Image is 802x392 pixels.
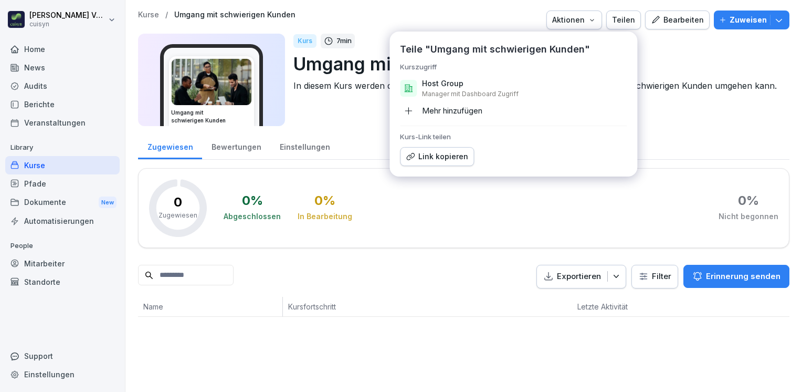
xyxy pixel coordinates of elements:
[400,42,590,56] p: Teile "Umgang mit schwierigen Kunden"
[5,347,120,365] div: Support
[5,40,120,58] a: Home
[645,11,710,29] button: Bearbeiten
[730,14,767,26] p: Zuweisen
[5,114,120,132] a: Veranstaltungen
[396,102,631,119] button: Mehr hinzufügen
[536,265,626,288] button: Exportieren
[5,365,120,384] a: Einstellungen
[314,194,335,207] div: 0 %
[546,11,602,29] button: Aktionen
[5,254,120,273] a: Mitarbeiter
[606,11,641,29] button: Teilen
[202,132,270,159] a: Bewertungen
[336,36,352,46] p: 7 min
[714,11,789,29] button: Zuweisen
[422,78,463,89] p: Host Group
[5,139,120,156] p: Library
[159,211,197,220] p: Zugewiesen
[29,20,106,28] p: cuisyn
[298,211,352,222] div: In Bearbeitung
[552,14,596,26] div: Aktionen
[400,132,627,141] h5: Kurs-Link teilen
[706,271,780,282] p: Erinnerung senden
[719,211,778,222] div: Nicht begonnen
[138,11,159,19] a: Kurse
[400,63,627,71] h5: Kurszugriff
[293,79,781,92] p: In diesem Kurs werden dem Lerner Tipps an die Hand gegeben, wie man effektiv mit schwierigen Kund...
[174,11,296,19] a: Umgang mit schwierigen Kunden
[612,14,635,26] div: Teilen
[5,156,120,174] a: Kurse
[738,194,759,207] div: 0 %
[171,109,252,125] h3: Umgang mit schwierigen Kunden
[577,301,657,312] p: Letzte Aktivität
[270,132,339,159] a: Einstellungen
[29,11,106,20] p: [PERSON_NAME] Völsch
[400,102,482,119] div: Mehr hinzufügen
[242,194,263,207] div: 0 %
[5,193,120,212] a: DokumenteNew
[224,211,281,222] div: Abgeschlossen
[400,147,474,166] button: Link kopieren
[138,132,202,159] a: Zugewiesen
[99,197,117,209] div: New
[5,77,120,95] a: Audits
[5,193,120,212] div: Dokumente
[293,50,781,77] p: Umgang mit schwierigen Kunden
[5,238,120,254] p: People
[5,174,120,193] a: Pfade
[5,273,120,291] a: Standorte
[5,95,120,114] a: Berichte
[5,58,120,77] a: News
[638,271,671,282] div: Filter
[632,265,678,288] button: Filter
[406,151,468,162] div: Link kopieren
[683,265,789,288] button: Erinnerung senden
[651,14,704,26] div: Bearbeiten
[165,11,168,19] p: /
[293,34,316,48] div: Kurs
[174,196,182,209] p: 0
[288,301,459,312] p: Kursfortschritt
[143,301,277,312] p: Name
[422,90,519,98] p: Manager mit Dashboard Zugriff
[172,59,251,105] img: ibmq16c03v2u1873hyb2ubud.png
[5,212,120,230] a: Automatisierungen
[557,271,601,283] p: Exportieren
